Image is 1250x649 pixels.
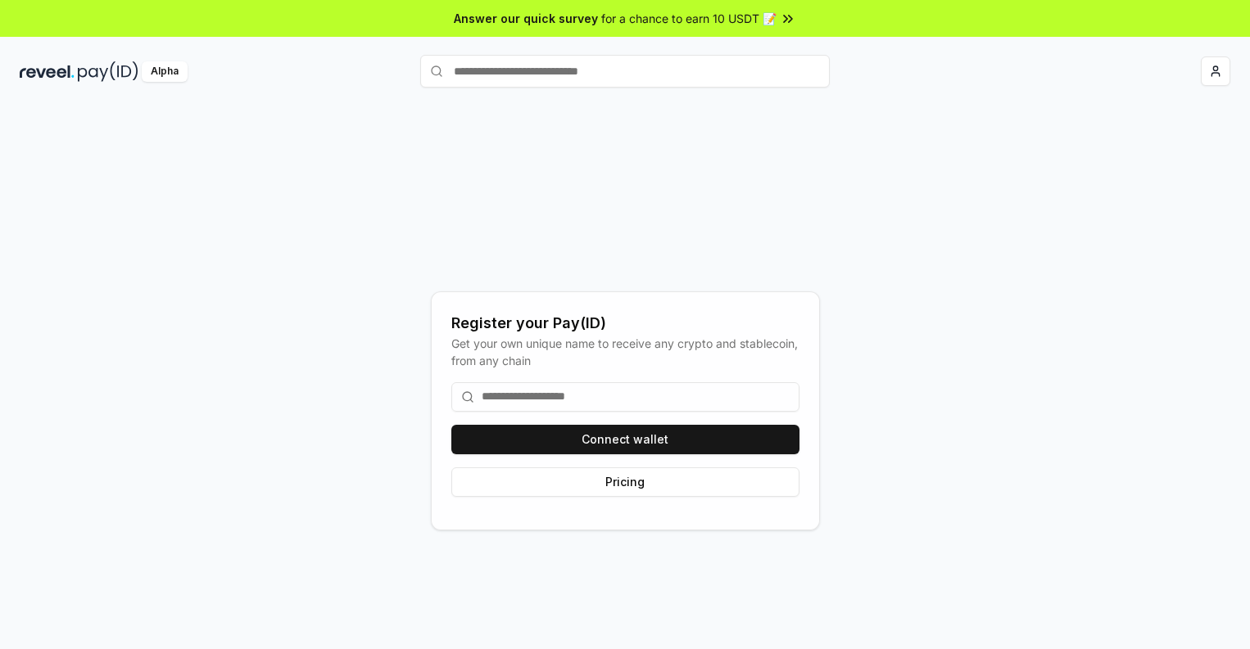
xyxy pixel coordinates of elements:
img: reveel_dark [20,61,75,82]
button: Connect wallet [451,425,799,454]
div: Alpha [142,61,188,82]
img: pay_id [78,61,138,82]
div: Register your Pay(ID) [451,312,799,335]
div: Get your own unique name to receive any crypto and stablecoin, from any chain [451,335,799,369]
button: Pricing [451,467,799,497]
span: for a chance to earn 10 USDT 📝 [601,10,777,27]
span: Answer our quick survey [454,10,598,27]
